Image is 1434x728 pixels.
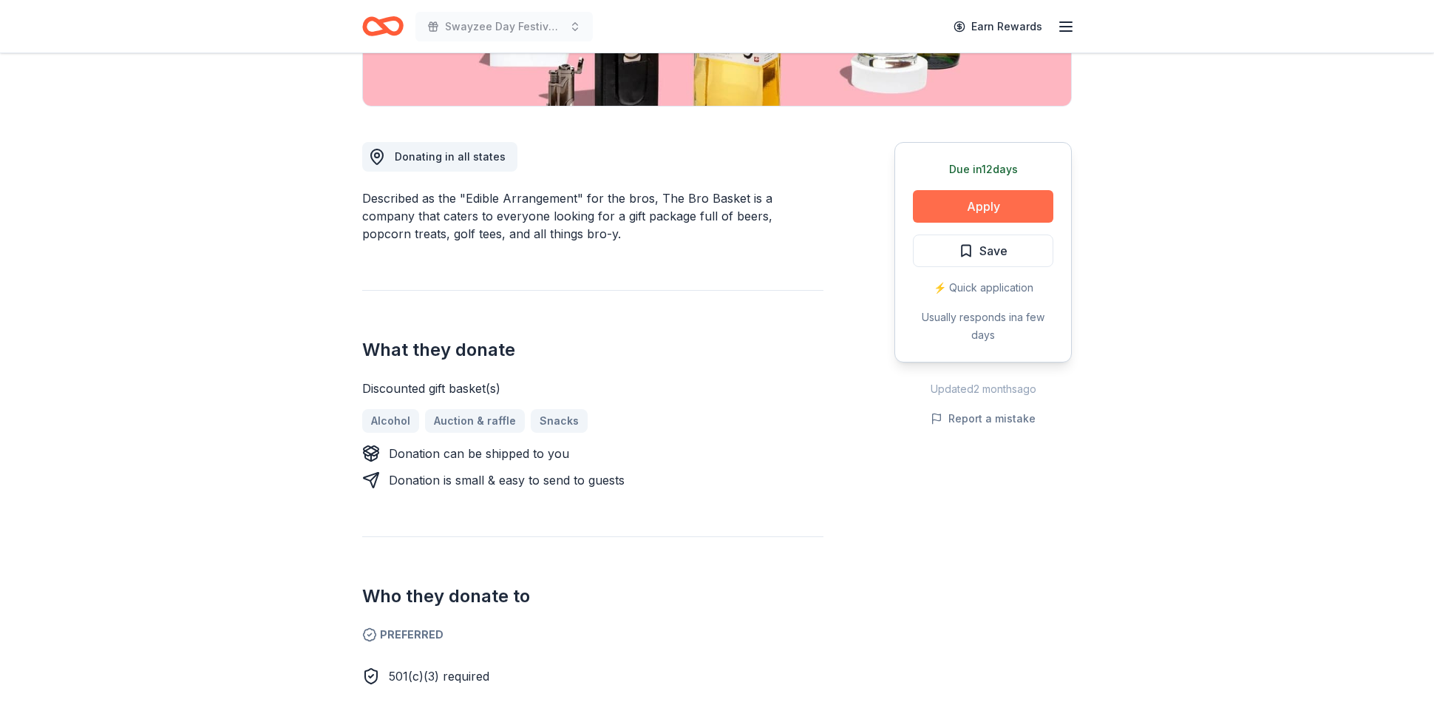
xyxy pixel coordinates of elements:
span: Save [979,241,1007,260]
a: Earn Rewards [945,13,1051,40]
button: Apply [913,190,1053,223]
h2: What they donate [362,338,823,362]
span: 501(c)(3) required [389,669,489,684]
span: Swayzee Day Festival Silent Auction [445,18,563,36]
div: Donation is small & easy to send to guests [389,471,625,489]
a: Alcohol [362,409,419,433]
div: Described as the "Edible Arrangement" for the bros, The Bro Basket is a company that caters to ev... [362,189,823,243]
div: ⚡️ Quick application [913,279,1053,297]
span: Donating in all states [395,150,506,163]
a: Auction & raffle [425,409,525,433]
div: Usually responds in a few days [913,309,1053,344]
button: Swayzee Day Festival Silent Auction [415,12,593,41]
h2: Who they donate to [362,584,823,608]
div: Donation can be shipped to you [389,445,569,462]
span: Preferred [362,626,823,644]
div: Discounted gift basket(s) [362,380,823,397]
a: Snacks [531,409,588,433]
button: Save [913,235,1053,267]
button: Report a mistake [931,410,1036,428]
a: Home [362,9,404,44]
div: Due in 12 days [913,161,1053,178]
div: Updated 2 months ago [894,380,1072,398]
